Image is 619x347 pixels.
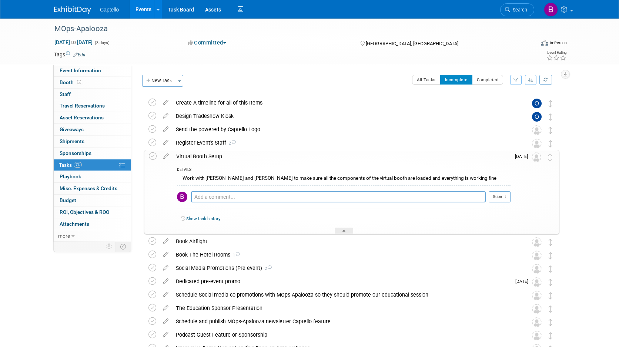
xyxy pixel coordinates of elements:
i: Move task [549,140,552,147]
span: Attachments [60,221,89,227]
a: edit [159,126,172,133]
a: edit [160,153,173,160]
span: [GEOGRAPHIC_DATA], [GEOGRAPHIC_DATA] [366,41,458,46]
div: Event Rating [546,51,566,54]
span: to [70,39,77,45]
img: Unassigned [532,277,542,287]
img: Unassigned [532,152,541,162]
a: ROI, Objectives & ROO [54,206,131,218]
span: Booth [60,79,83,85]
img: Format-Inperson.png [541,40,548,46]
img: Unassigned [532,264,542,274]
img: Unassigned [532,139,542,148]
a: Staff [54,89,131,100]
span: Playbook [60,173,81,179]
div: Book Airflight [172,235,517,248]
span: Captello [100,7,119,13]
div: Dedicated pre-event promo [172,275,511,288]
img: Unassigned [532,304,542,314]
div: Schedule Social media co-promotions with MOps-Apalooza so they should promote our educational ses... [172,288,517,301]
span: Staff [60,91,71,97]
a: Search [500,3,534,16]
td: Tags [54,51,86,58]
img: Owen Ellison [532,99,542,108]
span: Booth not reserved yet [76,79,83,85]
div: Design Tradeshow Kiosk [172,110,517,122]
div: Virtual Booth Setup [173,150,511,163]
span: Budget [60,197,76,203]
a: Sponsorships [54,148,131,159]
i: Move task [549,113,552,120]
a: edit [159,331,172,338]
img: Owen Ellison [532,112,542,122]
a: Show task history [186,216,220,221]
a: Budget [54,195,131,206]
i: Move task [549,279,552,286]
span: Asset Reservations [60,115,104,120]
a: Attachments [54,218,131,230]
a: Asset Reservations [54,112,131,123]
div: Send the powered by Captello Logo [172,123,517,136]
div: In-Person [549,40,567,46]
img: Unassigned [532,331,542,340]
span: (3 days) [94,40,110,45]
div: Event Format [491,39,567,50]
span: more [58,233,70,239]
i: Move task [549,100,552,107]
img: Unassigned [532,237,542,247]
span: [DATE] [515,279,532,284]
a: Refresh [539,75,552,85]
a: Tasks7% [54,159,131,171]
a: edit [159,265,172,271]
img: Unassigned [532,317,542,327]
button: Committed [185,39,229,47]
i: Move task [549,332,552,339]
div: DETAILS [177,167,511,173]
span: Event Information [60,67,101,73]
span: 7% [74,162,82,168]
td: Personalize Event Tab Strip [103,242,116,251]
span: 2 [262,266,272,271]
button: All Tasks [412,75,441,85]
span: [DATE] [DATE] [54,39,93,46]
span: 1 [230,253,240,258]
img: Brad Froese [177,192,187,202]
span: Travel Reservations [60,103,105,109]
img: Unassigned [532,251,542,260]
div: The Education Sponsor Presentation [172,302,517,314]
div: Book The Hotel Rooms [172,248,517,261]
a: edit [159,238,172,245]
a: Booth [54,77,131,88]
i: Move task [548,154,552,161]
a: Edit [73,52,86,57]
span: ROI, Objectives & ROO [60,209,109,215]
div: Register Event's Staff [172,136,517,149]
button: Submit [489,191,511,202]
i: Move task [549,292,552,299]
button: Completed [472,75,503,85]
a: Shipments [54,136,131,147]
a: edit [159,251,172,258]
a: Misc. Expenses & Credits [54,183,131,194]
div: MOps-Apalooza [52,22,523,36]
img: Unassigned [532,125,542,135]
span: Misc. Expenses & Credits [60,185,117,191]
a: Event Information [54,65,131,76]
img: Unassigned [532,291,542,300]
a: Giveaways [54,124,131,135]
span: Tasks [59,162,82,168]
button: New Task [142,75,176,87]
i: Move task [549,252,552,259]
span: [DATE] [515,154,532,159]
div: Podcast Guest Feature or Sponsorship [172,328,517,341]
a: edit [159,291,172,298]
div: Work with [PERSON_NAME] and [PERSON_NAME] to make sure all the components of the virtual booth ar... [177,173,511,185]
a: edit [159,113,172,119]
span: Shipments [60,138,84,144]
img: Brad Froese [544,3,558,17]
i: Move task [549,305,552,313]
span: Giveaways [60,126,84,132]
span: Search [510,7,527,13]
a: edit [159,318,172,325]
a: edit [159,139,172,146]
